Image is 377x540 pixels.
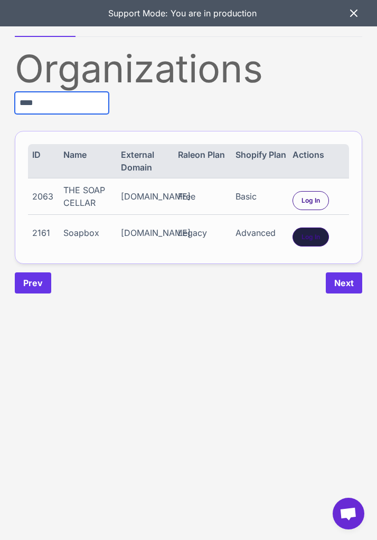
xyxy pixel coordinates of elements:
[121,148,173,174] div: External Domain
[121,226,173,239] div: [DOMAIN_NAME]
[326,272,362,293] button: Next
[32,190,58,203] div: 2063
[32,148,58,174] div: ID
[121,190,173,203] div: [DOMAIN_NAME]
[178,148,230,174] div: Raleon Plan
[32,226,58,239] div: 2161
[293,148,345,174] div: Actions
[178,190,230,203] div: Free
[15,50,362,88] div: Organizations
[15,272,51,293] button: Prev
[63,226,116,239] div: Soapbox
[301,196,320,205] span: Log In
[63,184,116,209] div: THE SOAP CELLAR
[235,190,288,203] div: Basic
[235,226,288,239] div: Advanced
[178,226,230,239] div: Legacy
[63,148,116,174] div: Name
[301,232,320,242] span: Log In
[333,498,364,529] div: Open chat
[235,148,288,174] div: Shopify Plan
